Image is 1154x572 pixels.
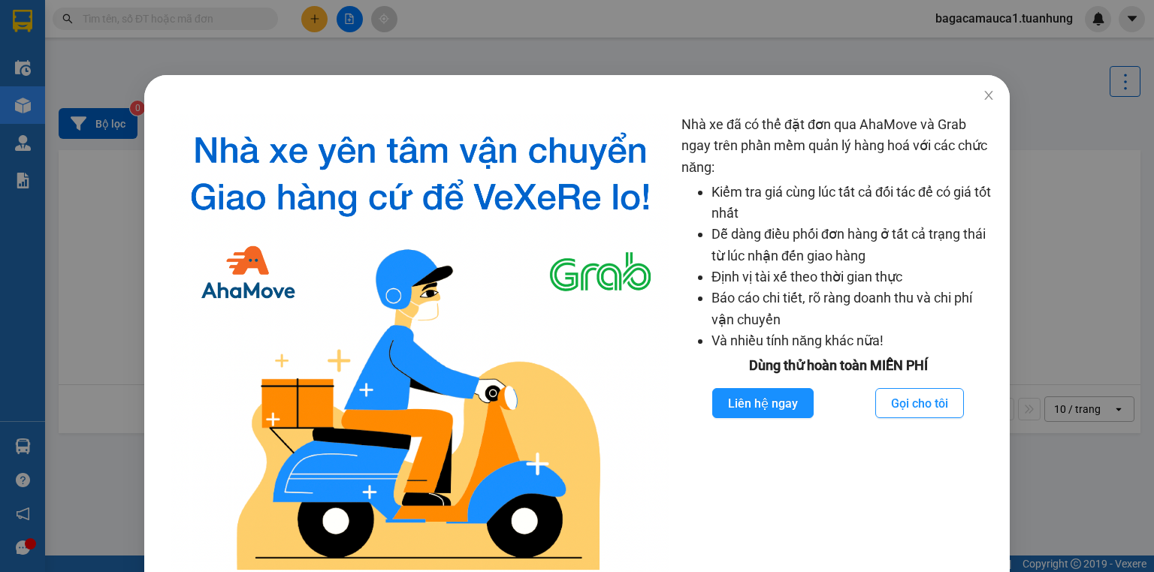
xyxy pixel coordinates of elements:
[711,224,995,266] li: Dễ dàng điều phối đơn hàng ở tất cả trạng thái từ lúc nhận đến giao hàng
[712,388,814,418] button: Liên hệ ngay
[891,394,948,413] span: Gọi cho tôi
[968,75,1010,117] button: Close
[728,394,798,413] span: Liên hệ ngay
[681,355,995,376] div: Dùng thử hoàn toàn MIỄN PHÍ
[983,89,995,101] span: close
[711,266,995,288] li: Định vị tài xế theo thời gian thực
[711,288,995,330] li: Báo cáo chi tiết, rõ ràng doanh thu và chi phí vận chuyển
[711,330,995,351] li: Và nhiều tính năng khác nữa!
[875,388,964,418] button: Gọi cho tôi
[711,182,995,224] li: Kiểm tra giá cùng lúc tất cả đối tác để có giá tốt nhất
